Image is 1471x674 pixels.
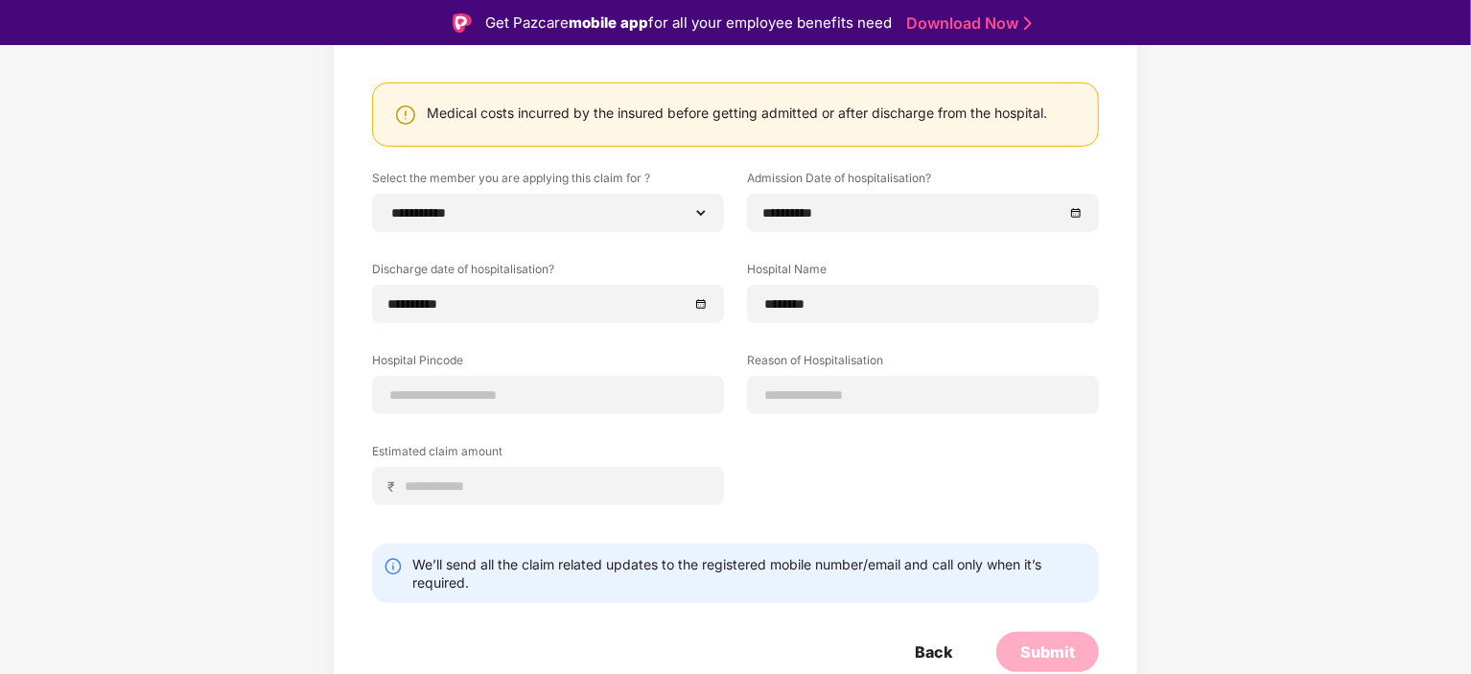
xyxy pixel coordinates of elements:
[372,261,724,285] label: Discharge date of hospitalisation?
[1020,641,1075,662] div: Submit
[372,170,724,194] label: Select the member you are applying this claim for ?
[372,443,724,467] label: Estimated claim amount
[412,555,1087,592] div: We’ll send all the claim related updates to the registered mobile number/email and call only when...
[453,13,472,33] img: Logo
[1024,13,1032,34] img: Stroke
[747,170,1099,194] label: Admission Date of hospitalisation?
[747,261,1099,285] label: Hospital Name
[485,12,892,35] div: Get Pazcare for all your employee benefits need
[569,13,648,32] strong: mobile app
[747,352,1099,376] label: Reason of Hospitalisation
[394,104,417,127] img: svg+xml;base64,PHN2ZyBpZD0iV2FybmluZ18tXzI0eDI0IiBkYXRhLW5hbWU9Ildhcm5pbmcgLSAyNHgyNCIgeG1sbnM9Im...
[427,104,1047,122] div: Medical costs incurred by the insured before getting admitted or after discharge from the hospital.
[906,13,1026,34] a: Download Now
[387,477,403,496] span: ₹
[372,352,724,376] label: Hospital Pincode
[384,557,403,576] img: svg+xml;base64,PHN2ZyBpZD0iSW5mby0yMHgyMCIgeG1sbnM9Imh0dHA6Ly93d3cudzMub3JnLzIwMDAvc3ZnIiB3aWR0aD...
[915,641,952,662] div: Back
